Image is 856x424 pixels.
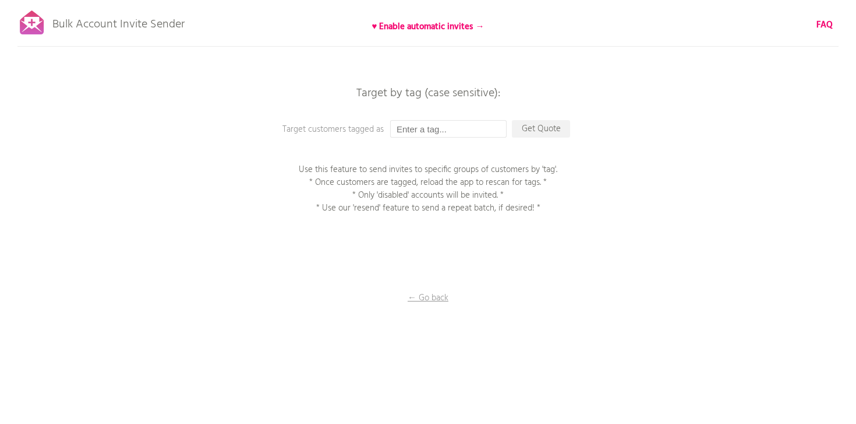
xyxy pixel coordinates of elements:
p: Bulk Account Invite Sender [52,7,185,36]
p: Target customers tagged as [282,123,515,136]
b: ♥ Enable automatic invites → [372,20,484,34]
p: Use this feature to send invites to specific groups of customers by 'tag'. * Once customers are t... [282,163,574,215]
input: Enter a tag... [390,120,507,138]
p: ← Go back [370,292,486,304]
p: Get Quote [512,120,570,138]
b: FAQ [816,18,833,32]
p: Target by tag (case sensitive): [253,87,603,99]
a: FAQ [816,19,833,31]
